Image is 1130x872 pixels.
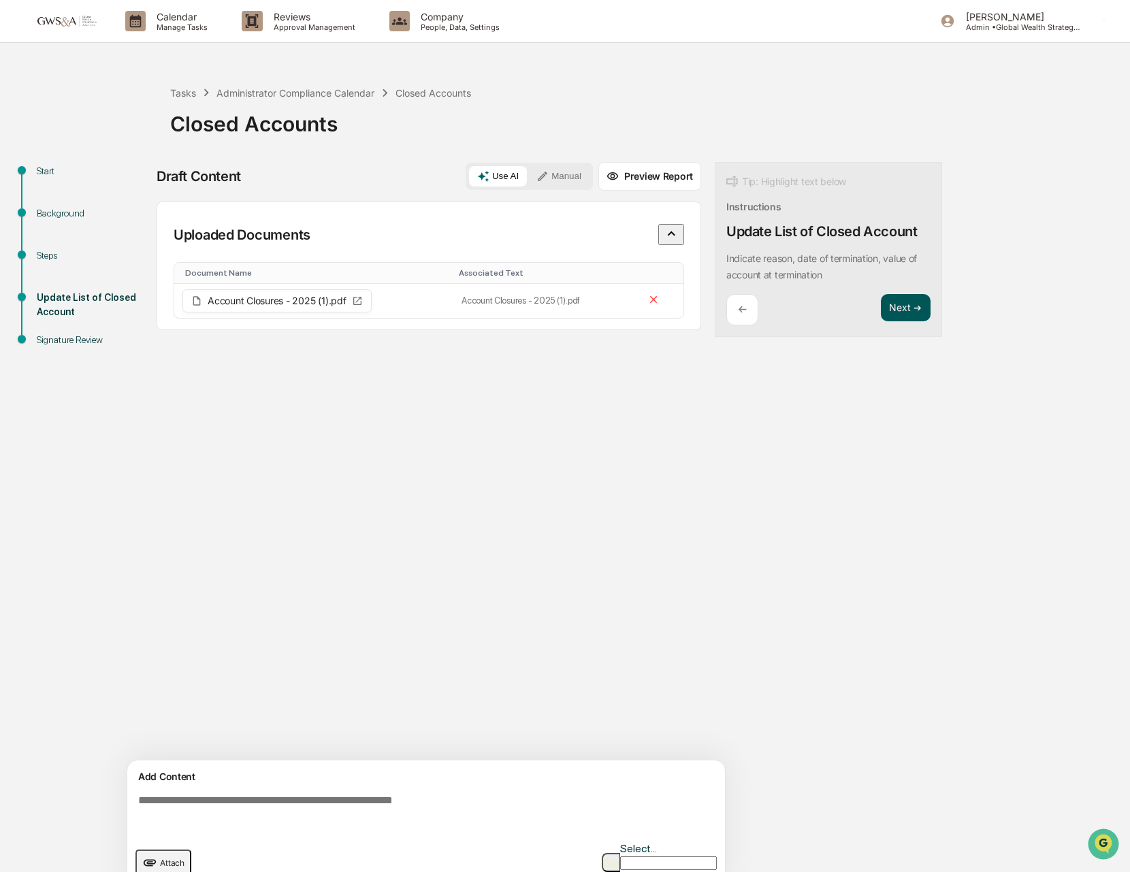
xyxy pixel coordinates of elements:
[174,227,310,243] p: Uploaded Documents
[37,291,148,319] div: Update List of Closed Account
[410,11,506,22] p: Company
[1086,827,1123,864] iframe: Open customer support
[726,201,781,212] div: Instructions
[37,206,148,221] div: Background
[410,22,506,32] p: People, Data, Settings
[459,268,631,278] div: Toggle SortBy
[170,87,196,99] div: Tasks
[46,104,223,118] div: Start new chat
[157,168,241,184] div: Draft Content
[14,29,248,50] p: How can we help?
[170,101,1123,136] div: Closed Accounts
[881,294,931,322] button: Next ➔
[93,166,174,191] a: 🗄️Attestations
[160,858,184,868] span: Attach
[726,174,846,190] div: Tip: Highlight text below
[738,303,747,316] p: ←
[135,231,165,241] span: Pylon
[231,108,248,125] button: Start new chat
[598,162,701,191] button: Preview Report
[99,173,110,184] div: 🗄️
[96,230,165,241] a: Powered byPylon
[645,291,663,311] button: Remove file
[112,172,169,185] span: Attestations
[469,166,527,187] button: Use AI
[620,842,717,855] div: Select...
[263,22,362,32] p: Approval Management
[14,173,25,184] div: 🖐️
[955,11,1082,22] p: [PERSON_NAME]
[528,166,590,187] button: Manual
[185,268,448,278] div: Toggle SortBy
[27,197,86,211] span: Data Lookup
[955,22,1082,32] p: Admin • Global Wealth Strategies Associates
[453,284,636,318] td: Account Closures - 2025 (1).pdf
[33,14,98,27] img: logo
[146,11,214,22] p: Calendar
[603,858,619,867] img: Go
[46,118,178,129] div: We're offline, we'll be back soon
[263,11,362,22] p: Reviews
[37,333,148,347] div: Signature Review
[726,223,917,240] div: Update List of Closed Account
[37,164,148,178] div: Start
[216,87,374,99] div: Administrator Compliance Calendar
[395,87,471,99] div: Closed Accounts
[726,253,917,280] p: Indicate reason, date of termination, value of account at termination
[27,172,88,185] span: Preclearance
[8,192,91,216] a: 🔎Data Lookup
[135,769,717,785] div: Add Content
[8,166,93,191] a: 🖐️Preclearance
[14,199,25,210] div: 🔎
[37,248,148,263] div: Steps
[14,104,38,129] img: 1746055101610-c473b297-6a78-478c-a979-82029cc54cd1
[146,22,214,32] p: Manage Tasks
[602,853,620,872] button: Go
[208,296,346,306] span: Account Closures - 2025 (1).pdf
